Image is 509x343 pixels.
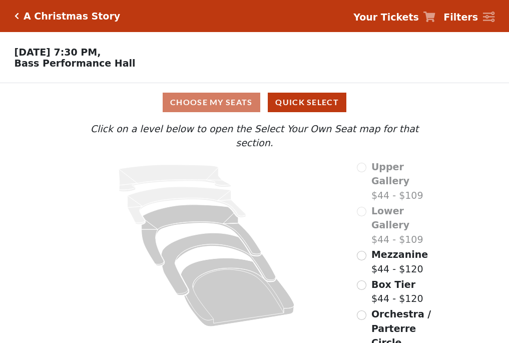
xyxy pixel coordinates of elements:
[181,258,295,326] path: Orchestra / Parterre Circle - Seats Available: 237
[15,13,19,20] a: Click here to go back to filters
[443,10,494,25] a: Filters
[371,279,415,290] span: Box Tier
[371,247,428,276] label: $44 - $120
[128,187,246,224] path: Lower Gallery - Seats Available: 0
[371,161,409,187] span: Upper Gallery
[24,11,120,22] h5: A Christmas Story
[371,277,423,306] label: $44 - $120
[443,12,478,23] strong: Filters
[119,165,231,192] path: Upper Gallery - Seats Available: 0
[371,249,428,260] span: Mezzanine
[371,205,409,231] span: Lower Gallery
[371,204,438,247] label: $44 - $109
[353,10,435,25] a: Your Tickets
[71,122,438,150] p: Click on a level below to open the Select Your Own Seat map for that section.
[371,160,438,203] label: $44 - $109
[353,12,419,23] strong: Your Tickets
[268,93,346,112] button: Quick Select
